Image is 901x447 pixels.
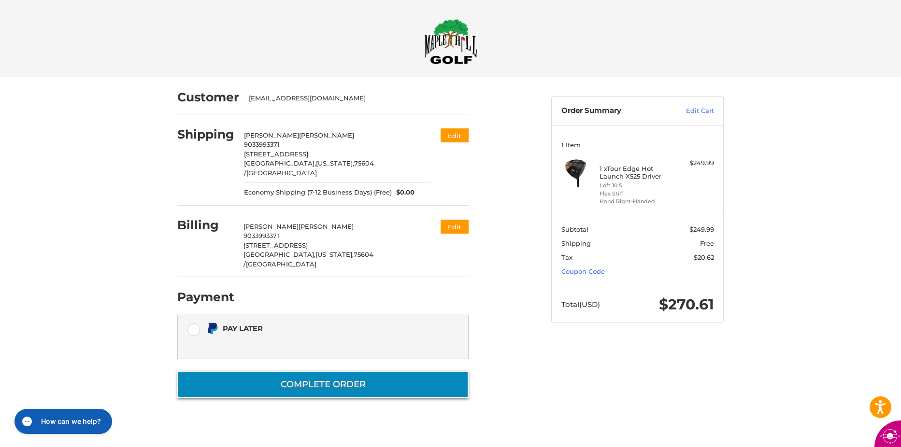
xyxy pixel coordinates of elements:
a: Edit Cart [665,106,714,116]
iframe: Gorgias live chat messenger [10,405,115,437]
span: Total (USD) [561,300,600,309]
span: Economy Shipping (7-12 Business Days) (Free) [244,188,392,197]
button: Edit [441,128,469,142]
span: 9033993371 [244,140,280,148]
span: [STREET_ADDRESS] [243,241,308,249]
span: 9033993371 [243,232,279,239]
h3: 1 Item [561,141,714,149]
span: [GEOGRAPHIC_DATA] [246,260,316,268]
span: [PERSON_NAME] [299,223,354,230]
span: [GEOGRAPHIC_DATA] [246,169,317,177]
h3: Order Summary [561,106,665,116]
span: Tax [561,253,572,261]
button: Edit [441,220,469,234]
span: 75604 / [243,251,373,268]
span: [PERSON_NAME] [244,131,299,139]
button: Complete order [177,371,469,398]
span: [PERSON_NAME] [243,223,299,230]
h2: Customer [177,90,239,105]
div: [EMAIL_ADDRESS][DOMAIN_NAME] [249,94,459,103]
h2: Billing [177,218,234,233]
li: Loft 10.5 [600,182,673,190]
span: Subtotal [561,225,588,233]
span: $20.62 [694,253,714,261]
img: Maple Hill Golf [424,19,477,64]
span: [GEOGRAPHIC_DATA], [243,251,315,258]
div: Pay Later [223,321,408,336]
span: Free [700,239,714,247]
img: Pay Later icon [206,322,218,335]
span: $249.99 [689,225,714,233]
h2: Payment [177,290,234,305]
span: [STREET_ADDRESS] [244,150,308,158]
div: $249.99 [676,158,714,168]
h4: 1 x Tour Edge Hot Launch X525 Driver [600,165,673,181]
span: $0.00 [392,188,415,197]
li: Hand Right-Handed [600,197,673,206]
h2: Shipping [177,127,234,142]
span: Shipping [561,239,591,247]
span: [US_STATE], [316,159,354,167]
span: [PERSON_NAME] [299,131,354,139]
li: Flex Stiff [600,190,673,198]
span: [GEOGRAPHIC_DATA], [244,159,316,167]
span: $270.61 [659,295,714,313]
a: Coupon Code [561,267,605,275]
span: 75604 / [244,159,374,177]
iframe: PayPal Message 1 [206,338,408,347]
span: [US_STATE], [315,251,354,258]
